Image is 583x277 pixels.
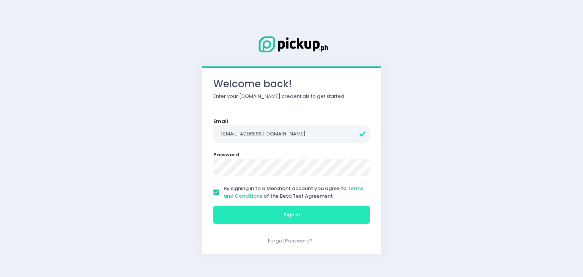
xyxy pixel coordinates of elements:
[254,35,329,54] img: Logo
[224,185,363,200] span: By signing in to a Merchant account you agree to of the Beta Test Agreement
[268,237,313,244] a: Forgot Password?
[213,206,370,224] button: Sign In
[213,118,228,125] label: Email
[224,185,363,200] a: Terms and Conditions
[213,78,370,90] h3: Welcome back!
[213,93,370,100] p: Enter your [DOMAIN_NAME] credentials to get started.
[213,125,370,143] input: Email
[213,151,239,159] label: Password
[284,211,300,218] span: Sign In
